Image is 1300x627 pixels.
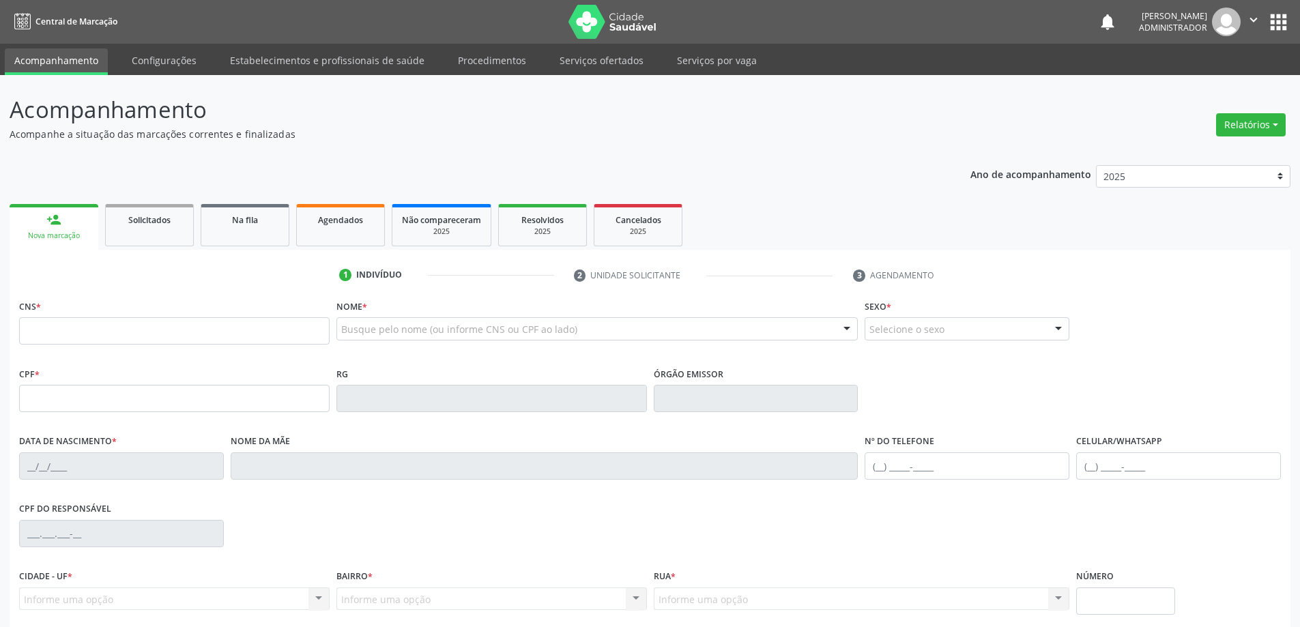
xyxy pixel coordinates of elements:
[865,431,934,452] label: Nº do Telefone
[402,214,481,226] span: Não compareceram
[1076,452,1281,480] input: (__) _____-_____
[232,214,258,226] span: Na fila
[604,227,672,237] div: 2025
[402,227,481,237] div: 2025
[19,499,111,520] label: CPF do responsável
[521,214,564,226] span: Resolvidos
[1076,431,1162,452] label: Celular/WhatsApp
[220,48,434,72] a: Estabelecimentos e profissionais de saúde
[1139,10,1207,22] div: [PERSON_NAME]
[1139,22,1207,33] span: Administrador
[231,431,290,452] label: Nome da mãe
[128,214,171,226] span: Solicitados
[448,48,536,72] a: Procedimentos
[19,364,40,385] label: CPF
[19,231,89,241] div: Nova marcação
[1246,12,1261,27] i: 
[616,214,661,226] span: Cancelados
[318,214,363,226] span: Agendados
[1098,12,1117,31] button: notifications
[667,48,766,72] a: Serviços por vaga
[1076,566,1114,587] label: Número
[46,212,61,227] div: person_add
[336,566,373,587] label: Bairro
[5,48,108,75] a: Acompanhamento
[865,296,891,317] label: Sexo
[1212,8,1241,36] img: img
[19,520,224,547] input: ___.___.___-__
[341,322,577,336] span: Busque pelo nome (ou informe CNS ou CPF ao lado)
[654,566,676,587] label: Rua
[19,296,41,317] label: CNS
[122,48,206,72] a: Configurações
[35,16,117,27] span: Central de Marcação
[19,452,224,480] input: __/__/____
[10,127,906,141] p: Acompanhe a situação das marcações correntes e finalizadas
[1241,8,1267,36] button: 
[970,165,1091,182] p: Ano de acompanhamento
[550,48,653,72] a: Serviços ofertados
[339,269,351,281] div: 1
[336,364,348,385] label: RG
[336,296,367,317] label: Nome
[356,269,402,281] div: Indivíduo
[10,93,906,127] p: Acompanhamento
[508,227,577,237] div: 2025
[869,322,944,336] span: Selecione o sexo
[1216,113,1286,136] button: Relatórios
[19,431,117,452] label: Data de nascimento
[654,364,723,385] label: Órgão emissor
[865,452,1069,480] input: (__) _____-_____
[1267,10,1290,34] button: apps
[10,10,117,33] a: Central de Marcação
